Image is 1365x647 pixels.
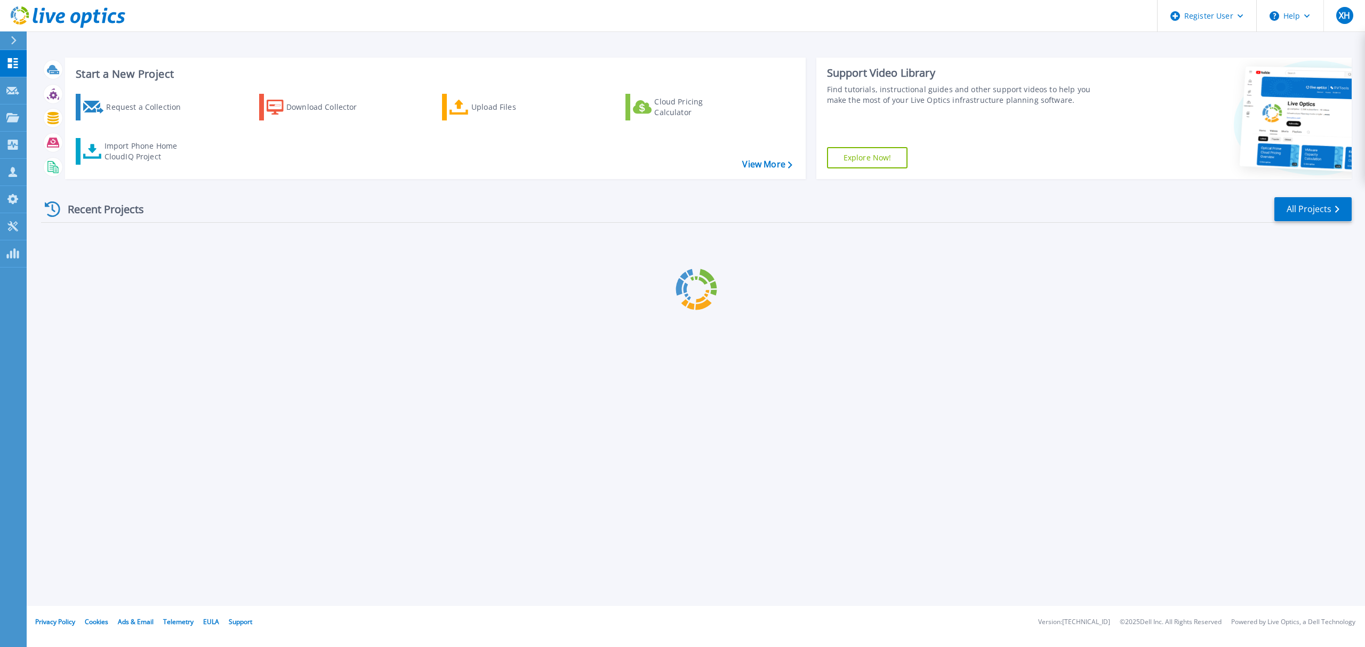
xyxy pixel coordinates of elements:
[471,96,557,118] div: Upload Files
[203,617,219,626] a: EULA
[654,96,740,118] div: Cloud Pricing Calculator
[259,94,378,120] a: Download Collector
[1231,619,1355,626] li: Powered by Live Optics, a Dell Technology
[827,66,1104,80] div: Support Video Library
[118,617,154,626] a: Ads & Email
[76,68,792,80] h3: Start a New Project
[106,96,191,118] div: Request a Collection
[1339,11,1350,20] span: XH
[625,94,744,120] a: Cloud Pricing Calculator
[35,617,75,626] a: Privacy Policy
[41,196,158,222] div: Recent Projects
[163,617,194,626] a: Telemetry
[1274,197,1352,221] a: All Projects
[827,84,1104,106] div: Find tutorials, instructional guides and other support videos to help you make the most of your L...
[1038,619,1110,626] li: Version: [TECHNICAL_ID]
[442,94,561,120] a: Upload Files
[1120,619,1222,626] li: © 2025 Dell Inc. All Rights Reserved
[76,94,195,120] a: Request a Collection
[229,617,252,626] a: Support
[827,147,908,168] a: Explore Now!
[286,96,372,118] div: Download Collector
[105,141,188,162] div: Import Phone Home CloudIQ Project
[742,159,792,169] a: View More
[85,617,108,626] a: Cookies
